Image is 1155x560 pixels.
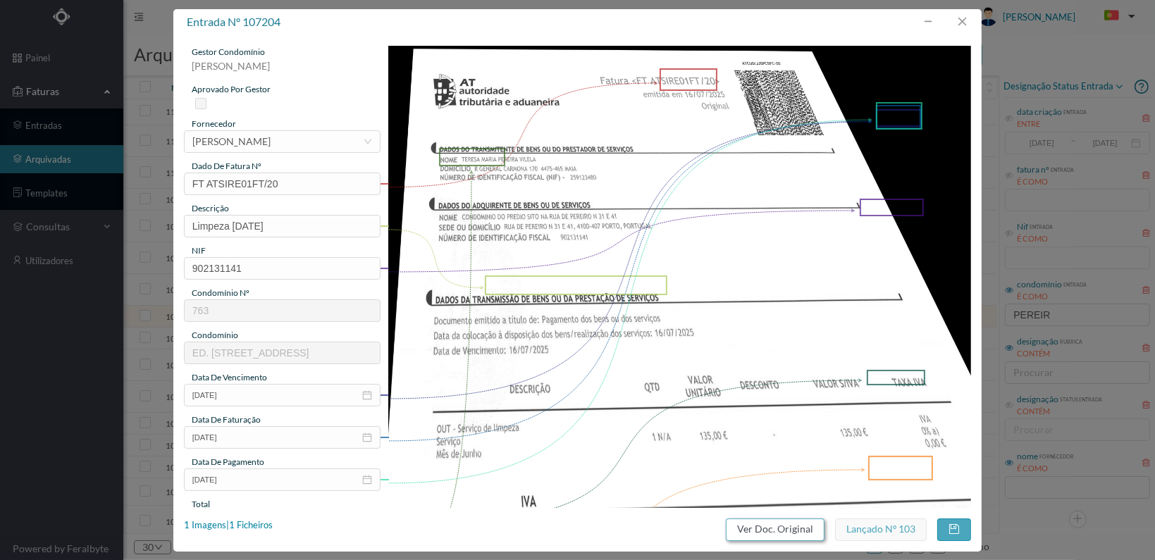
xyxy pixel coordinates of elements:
[192,499,210,509] span: total
[192,203,229,213] span: descrição
[192,161,261,171] span: dado de fatura nº
[364,137,372,146] i: icon: down
[192,287,249,298] span: condomínio nº
[835,518,927,541] button: Lançado nº 103
[362,433,372,442] i: icon: calendar
[192,330,238,340] span: condomínio
[192,372,267,382] span: data de vencimento
[192,131,271,152] div: Teresa Maria Pereira Vilela
[362,475,372,485] i: icon: calendar
[1093,5,1141,27] button: PT
[192,456,264,467] span: data de pagamento
[192,245,206,256] span: NIF
[187,15,280,28] span: entrada nº 107204
[184,518,273,533] div: 1 Imagens | 1 Ficheiros
[192,46,265,57] span: gestor condomínio
[192,84,271,94] span: aprovado por gestor
[362,390,372,400] i: icon: calendar
[184,58,381,83] div: [PERSON_NAME]
[192,118,236,129] span: fornecedor
[726,518,824,541] button: Ver Doc. Original
[192,414,261,425] span: data de faturação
